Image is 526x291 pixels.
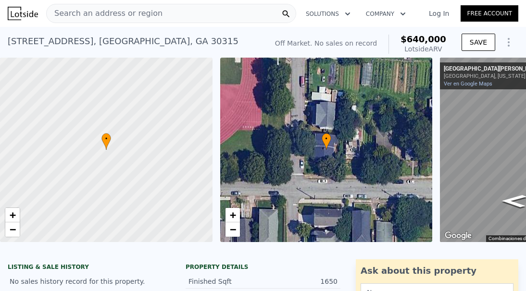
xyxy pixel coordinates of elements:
[8,7,38,20] img: Lotside
[461,5,518,22] a: Free Account
[229,209,236,221] span: +
[462,34,495,51] button: SAVE
[263,277,338,286] div: 1650
[8,263,163,273] div: LISTING & SALE HISTORY
[275,38,377,48] div: Off Market. No sales on record
[101,133,111,150] div: •
[225,222,240,237] a: Zoom out
[358,5,413,23] button: Company
[5,222,20,237] a: Zoom out
[298,5,358,23] button: Solutions
[322,133,331,150] div: •
[322,134,331,143] span: •
[8,273,163,290] div: No sales history record for this property.
[101,134,111,143] span: •
[10,209,16,221] span: +
[401,44,446,54] div: Lotside ARV
[8,35,238,48] div: [STREET_ADDRESS] , [GEOGRAPHIC_DATA] , GA 30315
[442,230,474,242] a: Abre esta zona en Google Maps (se abre en una nueva ventana)
[186,263,340,271] div: Property details
[444,81,492,87] a: Ver en Google Maps
[361,264,513,278] div: Ask about this property
[401,34,446,44] span: $640,000
[10,223,16,235] span: −
[47,8,163,19] span: Search an address or region
[5,208,20,222] a: Zoom in
[417,9,461,18] a: Log In
[499,33,518,52] button: Show Options
[225,208,240,222] a: Zoom in
[229,223,236,235] span: −
[442,230,474,242] img: Google
[188,277,263,286] div: Finished Sqft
